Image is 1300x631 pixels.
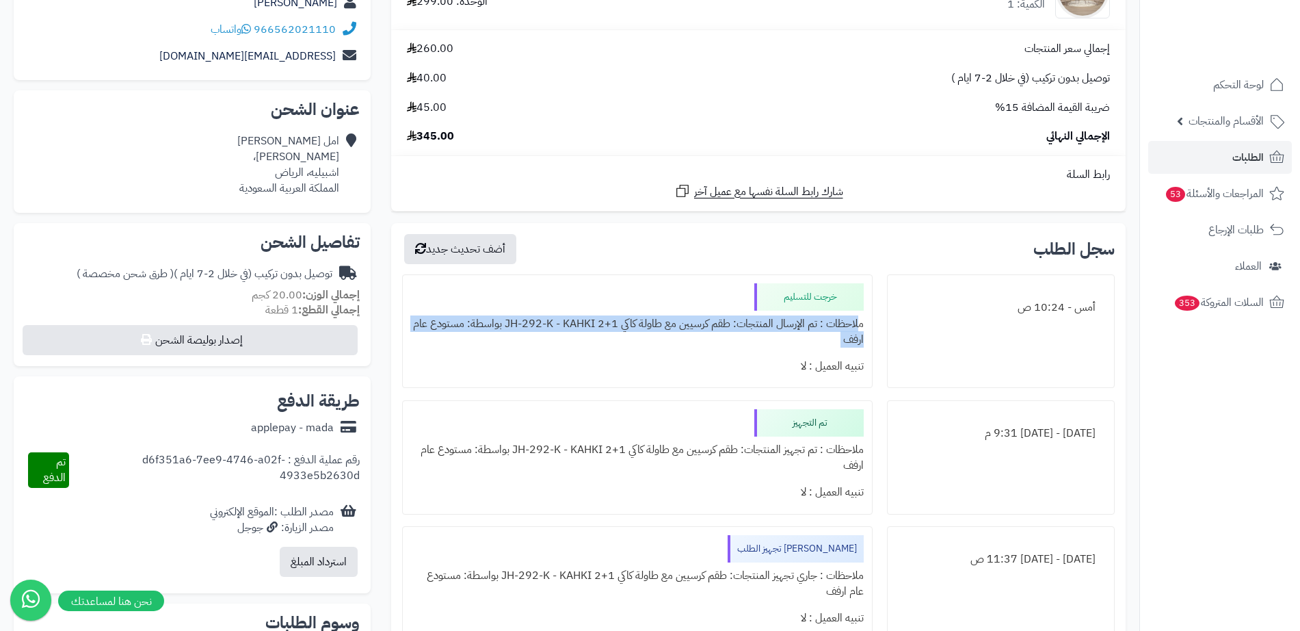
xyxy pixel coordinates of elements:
span: لوحة التحكم [1213,75,1264,94]
div: مصدر الطلب :الموقع الإلكتروني [210,504,334,536]
div: applepay - mada [251,420,334,436]
a: 966562021110 [254,21,336,38]
div: ملاحظات : جاري تجهيز المنتجات: طقم كرسيين مع طاولة كاكي 1+2 JH-292-K - KAHKI بواسطة: مستودع عام ارفف [411,563,864,605]
div: ملاحظات : تم تجهيز المنتجات: طقم كرسيين مع طاولة كاكي 1+2 JH-292-K - KAHKI بواسطة: مستودع عام ارفف [411,437,864,479]
div: [PERSON_NAME] تجهيز الطلب [728,535,864,563]
span: 45.00 [407,100,447,116]
div: امل [PERSON_NAME] [PERSON_NAME]، اشبيليه، الرياض المملكة العربية السعودية [237,133,339,196]
h3: سجل الطلب [1033,241,1115,257]
h2: طريقة الدفع [277,393,360,409]
span: المراجعات والأسئلة [1165,184,1264,203]
a: واتساب [211,21,251,38]
span: 260.00 [407,41,453,57]
h2: وسوم الطلبات [25,615,360,631]
a: لوحة التحكم [1148,68,1292,101]
div: تنبيه العميل : لا [411,479,864,506]
span: 53 [1166,187,1185,202]
span: 40.00 [407,70,447,86]
div: أمس - 10:24 ص [896,294,1106,321]
span: 353 [1175,296,1199,311]
span: العملاء [1235,257,1262,276]
div: مصدر الزيارة: جوجل [210,520,334,536]
div: تم التجهيز [754,409,864,437]
button: استرداد المبلغ [280,547,358,577]
a: الطلبات [1148,141,1292,174]
span: الإجمالي النهائي [1046,129,1110,144]
span: طلبات الإرجاع [1208,220,1264,240]
span: توصيل بدون تركيب (في خلال 2-7 ايام ) [951,70,1110,86]
span: الأقسام والمنتجات [1189,112,1264,131]
div: رابط السلة [397,167,1120,183]
span: شارك رابط السلة نفسها مع عميل آخر [694,184,843,200]
strong: إجمالي القطع: [298,302,360,318]
div: توصيل بدون تركيب (في خلال 2-7 ايام ) [77,266,332,282]
div: خرجت للتسليم [754,283,864,311]
span: الطلبات [1232,148,1264,167]
button: أضف تحديث جديد [404,234,516,264]
span: تم الدفع [43,454,66,486]
span: إجمالي سعر المنتجات [1024,41,1110,57]
div: ملاحظات : تم الإرسال المنتجات: طقم كرسيين مع طاولة كاكي 1+2 JH-292-K - KAHKI بواسطة: مستودع عام ارفف [411,311,864,353]
div: تنبيه العميل : لا [411,353,864,380]
a: المراجعات والأسئلة53 [1148,177,1292,210]
div: [DATE] - [DATE] 11:37 ص [896,546,1106,573]
small: 20.00 كجم [252,287,360,303]
strong: إجمالي الوزن: [302,287,360,303]
span: 345.00 [407,129,454,144]
small: 1 قطعة [265,302,360,318]
a: العملاء [1148,250,1292,283]
span: ضريبة القيمة المضافة 15% [995,100,1110,116]
div: رقم عملية الدفع : d6f351a6-7ee9-4746-a02f-4933e5b2630d [69,452,360,488]
h2: عنوان الشحن [25,101,360,118]
a: طلبات الإرجاع [1148,214,1292,246]
a: السلات المتروكة353 [1148,286,1292,319]
h2: تفاصيل الشحن [25,234,360,250]
a: شارك رابط السلة نفسها مع عميل آخر [674,183,843,200]
span: السلات المتروكة [1173,293,1264,312]
div: [DATE] - [DATE] 9:31 م [896,420,1106,447]
a: [EMAIL_ADDRESS][DOMAIN_NAME] [159,48,336,64]
button: إصدار بوليصة الشحن [23,325,358,355]
span: ( طرق شحن مخصصة ) [77,266,174,282]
